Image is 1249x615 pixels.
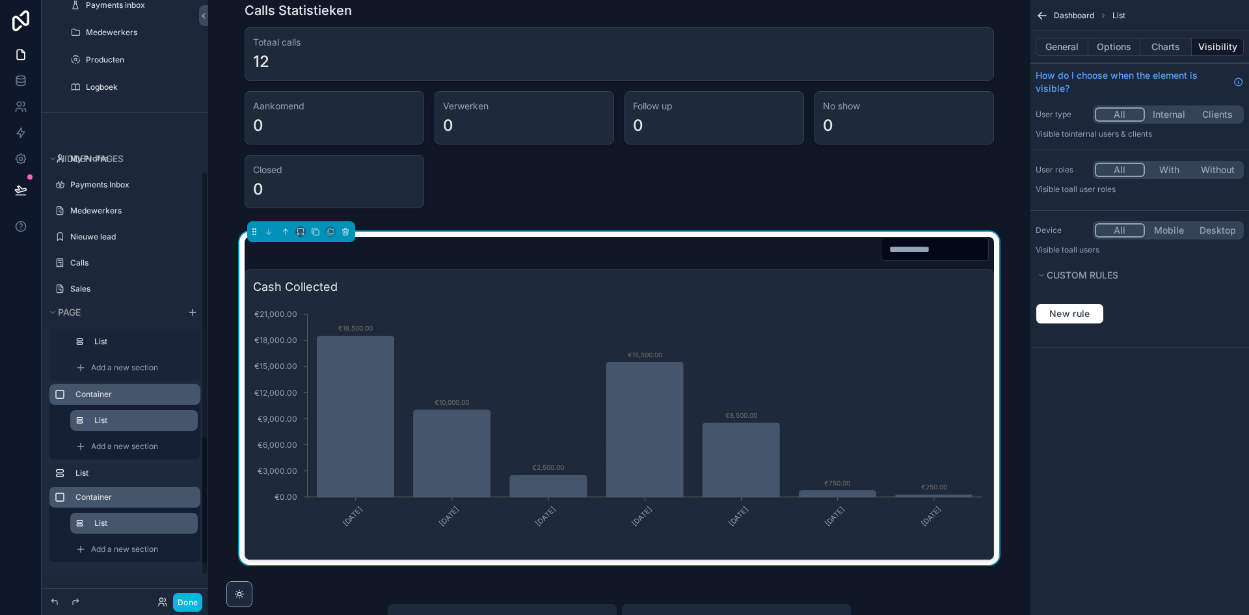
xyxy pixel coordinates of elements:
[254,309,297,319] tspan: €21,000.00
[86,27,193,38] label: Medewerkers
[254,361,297,371] tspan: €15,000.00
[94,415,187,426] label: List
[70,258,193,268] label: Calls
[47,150,195,168] button: Hidden pages
[91,362,158,373] span: Add a new section
[173,593,202,612] button: Done
[70,206,193,216] label: Medewerkers
[1069,245,1099,254] span: all users
[70,284,193,294] label: Sales
[1140,38,1192,56] button: Charts
[275,492,297,502] tspan: €0.00
[1036,129,1244,139] p: Visible to
[70,154,193,164] label: My Profile
[630,504,654,528] text: [DATE]
[1095,107,1145,122] button: All
[1036,245,1244,255] p: Visible to
[94,518,187,528] label: List
[75,468,190,478] label: List
[1036,38,1088,56] button: General
[86,55,193,65] label: Producten
[253,301,986,551] div: chart
[258,440,297,450] tspan: €6,000.00
[1069,129,1152,139] span: Internal users & clients
[1192,38,1244,56] button: Visibility
[86,82,193,92] label: Logboek
[534,504,557,528] text: [DATE]
[1036,225,1088,236] label: Device
[1036,69,1228,95] span: How do I choose when the element is visible?
[823,504,846,528] text: [DATE]
[437,504,461,528] text: [DATE]
[1145,163,1194,177] button: With
[1145,223,1194,238] button: Mobile
[1193,223,1242,238] button: Desktop
[75,389,190,400] label: Container
[258,466,297,476] tspan: €3,000.00
[1044,308,1095,320] span: New rule
[253,278,986,296] h3: Cash Collected
[1036,109,1088,120] label: User type
[1069,184,1116,194] span: All user roles
[94,336,187,347] label: List
[1095,223,1145,238] button: All
[1047,269,1118,280] span: Custom rules
[1036,303,1104,324] button: New rule
[70,180,193,190] label: Payments Inbox
[919,504,943,528] text: [DATE]
[254,335,297,345] tspan: €18,000.00
[70,232,193,242] label: Nieuwe lead
[1193,107,1242,122] button: Clients
[91,441,158,452] span: Add a new section
[1112,10,1125,21] span: List
[725,411,757,419] text: €8,500.00
[47,303,180,321] button: Page
[258,414,297,424] tspan: €9,000.00
[338,324,373,332] text: €18,500.00
[1036,165,1088,175] label: User roles
[628,351,662,359] text: €15,500.00
[727,504,750,528] text: [DATE]
[1036,184,1244,195] p: Visible to
[921,483,947,491] text: €250.00
[1088,38,1140,56] button: Options
[1036,266,1236,284] button: Custom rules
[75,492,190,502] label: Container
[824,479,850,487] text: €750.00
[532,463,564,471] text: €2,500.00
[1095,163,1145,177] button: All
[1145,107,1194,122] button: Internal
[42,329,208,575] div: scrollable content
[435,398,469,406] text: €10,000.00
[58,307,81,318] span: Page
[341,504,364,528] text: [DATE]
[1054,10,1094,21] span: Dashboard
[1193,163,1242,177] button: Without
[91,544,158,554] span: Add a new section
[1036,69,1244,95] a: How do I choose when the element is visible?
[254,388,297,398] tspan: €12,000.00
